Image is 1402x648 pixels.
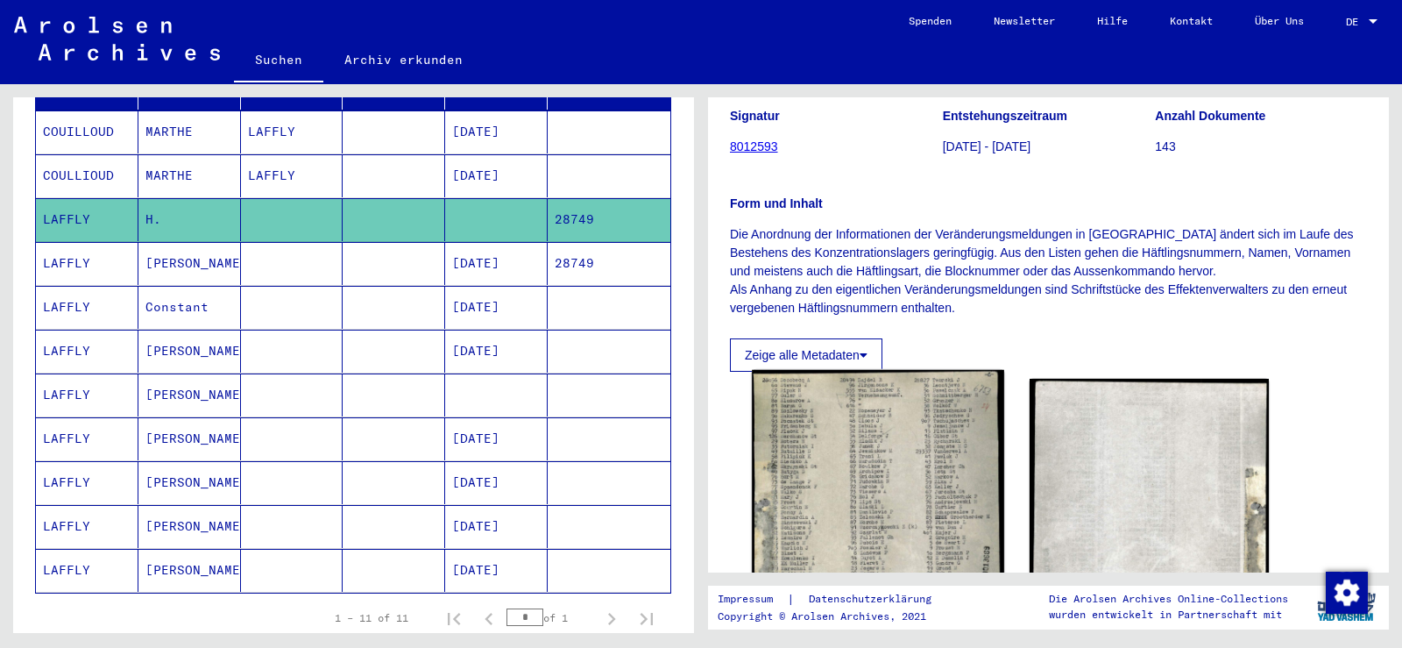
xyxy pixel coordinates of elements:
mat-cell: COUILLOUD [36,110,138,153]
mat-cell: LAFFLY [36,461,138,504]
mat-cell: [PERSON_NAME] [138,374,241,417]
mat-cell: [DATE] [445,286,548,329]
mat-cell: [DATE] [445,110,548,153]
mat-cell: LAFFLY [36,374,138,417]
a: Impressum [718,590,787,609]
p: [DATE] - [DATE] [943,138,1155,156]
mat-cell: LAFFLY [241,154,343,197]
img: yv_logo.png [1313,585,1379,629]
p: Die Anordnung der Informationen der Veränderungsmeldungen in [GEOGRAPHIC_DATA] ändert sich im Lau... [730,225,1367,317]
mat-cell: LAFFLY [36,286,138,329]
button: First page [436,601,471,636]
b: Anzahl Dokumente [1155,109,1265,123]
b: Entstehungszeitraum [943,109,1067,123]
mat-cell: [DATE] [445,417,548,460]
a: Datenschutzerklärung [795,590,952,609]
mat-cell: [PERSON_NAME] [138,417,241,460]
mat-cell: [DATE] [445,330,548,373]
a: 8012593 [730,139,778,153]
mat-cell: H. [138,198,241,241]
b: Form und Inhalt [730,196,823,210]
img: Arolsen_neg.svg [14,17,220,61]
mat-cell: 28749 [548,198,670,241]
p: 143 [1155,138,1367,156]
b: Signatur [730,109,780,123]
p: wurden entwickelt in Partnerschaft mit [1049,607,1288,623]
mat-cell: COULLIOUD [36,154,138,197]
button: Zeige alle Metadaten [730,338,882,372]
mat-cell: [DATE] [445,154,548,197]
mat-cell: LAFFLY [36,417,138,460]
span: DE [1346,16,1365,28]
a: Suchen [234,39,323,84]
div: of 1 [506,609,594,626]
mat-cell: LAFFLY [36,330,138,373]
img: Zustimmung ändern [1326,572,1368,614]
mat-cell: LAFFLY [241,110,343,153]
mat-cell: [DATE] [445,242,548,285]
mat-cell: MARTHE [138,110,241,153]
mat-cell: [DATE] [445,549,548,592]
mat-cell: 28749 [548,242,670,285]
div: 1 – 11 of 11 [335,610,408,626]
div: | [718,590,952,609]
button: Previous page [471,601,506,636]
mat-cell: LAFFLY [36,549,138,592]
div: Zustimmung ändern [1325,571,1367,613]
a: Archiv erkunden [323,39,484,81]
button: Last page [629,601,664,636]
mat-cell: LAFFLY [36,242,138,285]
mat-cell: [PERSON_NAME] [138,461,241,504]
mat-cell: [PERSON_NAME] [138,242,241,285]
mat-cell: [DATE] [445,461,548,504]
button: Next page [594,601,629,636]
mat-cell: LAFFLY [36,505,138,548]
mat-cell: MARTHE [138,154,241,197]
mat-cell: [DATE] [445,505,548,548]
p: Die Arolsen Archives Online-Collections [1049,591,1288,607]
mat-cell: [PERSON_NAME] [138,330,241,373]
mat-cell: [PERSON_NAME] [138,505,241,548]
mat-cell: [PERSON_NAME] [138,549,241,592]
mat-cell: LAFFLY [36,198,138,241]
mat-cell: Constant [138,286,241,329]
p: Copyright © Arolsen Archives, 2021 [718,609,952,624]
